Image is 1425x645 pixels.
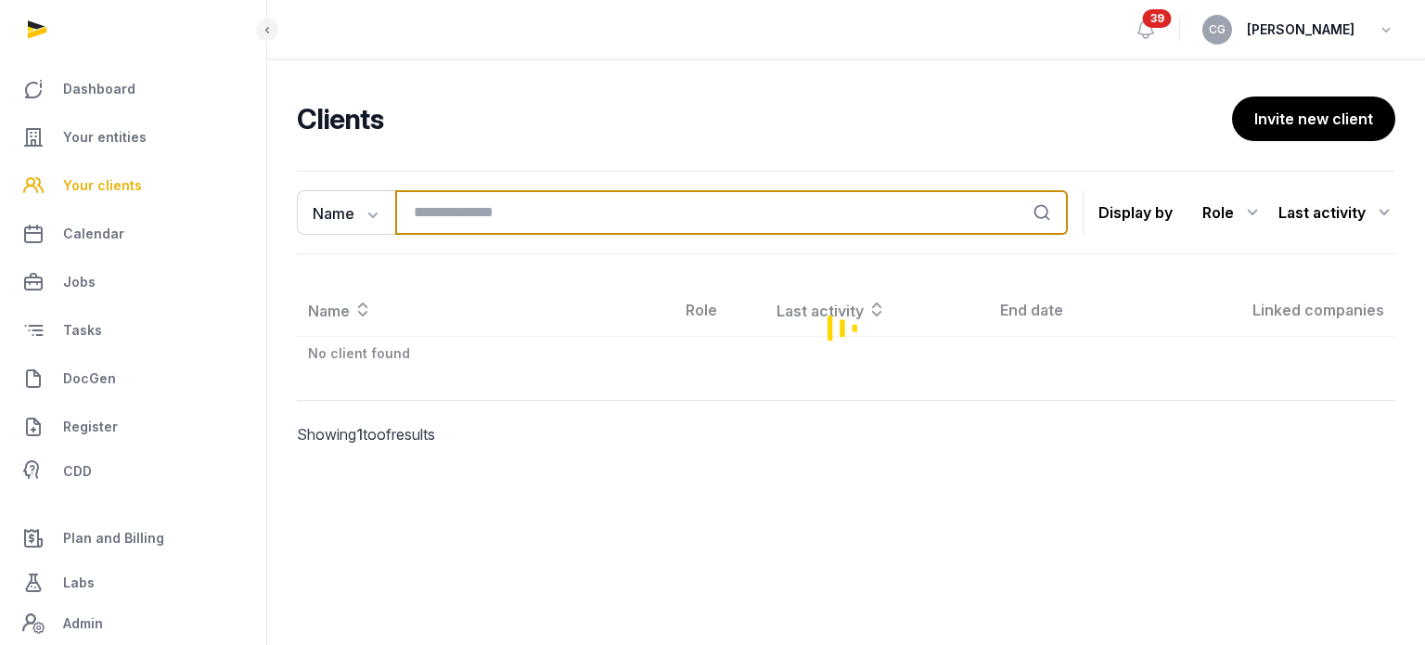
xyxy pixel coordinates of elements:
button: Name [297,190,395,235]
div: Role [1202,198,1264,227]
span: CDD [63,460,92,483]
a: Dashboard [15,67,251,111]
span: [PERSON_NAME] [1247,19,1354,41]
span: DocGen [63,368,116,390]
span: CG [1209,24,1226,35]
a: Plan and Billing [15,516,251,561]
a: Register [15,405,251,449]
span: Your entities [63,126,147,148]
a: Labs [15,561,251,605]
a: Your clients [15,163,251,208]
a: Calendar [15,212,251,256]
span: Calendar [63,223,124,245]
a: CDD [15,453,251,490]
span: Register [63,416,118,438]
a: Jobs [15,260,251,304]
a: Your entities [15,115,251,160]
span: Plan and Billing [63,527,164,549]
a: DocGen [15,356,251,401]
a: Tasks [15,308,251,353]
p: Display by [1098,198,1173,227]
div: Loading [297,284,1395,370]
button: CG [1202,15,1232,45]
p: Showing to of results [297,401,549,468]
span: Tasks [63,319,102,342]
span: 39 [1143,9,1172,28]
span: Jobs [63,271,96,293]
h2: Clients [297,102,1225,135]
span: Admin [63,613,103,635]
button: Invite new client [1232,97,1395,141]
span: Dashboard [63,78,135,100]
a: Admin [15,605,251,642]
span: 1 [356,425,363,444]
span: Your clients [63,174,142,197]
span: Labs [63,572,95,594]
div: Last activity [1278,198,1395,227]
